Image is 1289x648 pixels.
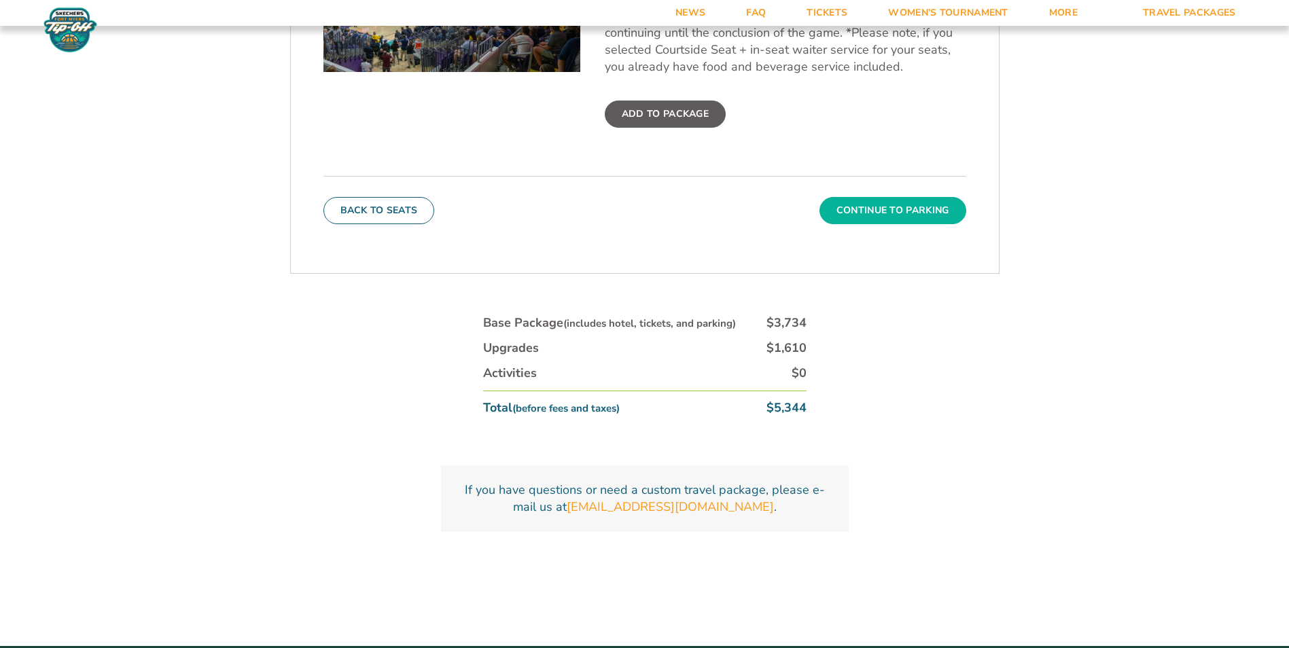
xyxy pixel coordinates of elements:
[483,399,620,416] div: Total
[766,314,807,331] div: $3,734
[819,197,966,224] button: Continue To Parking
[512,401,620,415] small: (before fees and taxes)
[483,314,736,331] div: Base Package
[483,365,537,382] div: Activities
[605,101,726,128] label: Add To Package
[563,317,736,330] small: (includes hotel, tickets, and parking)
[41,7,100,53] img: Fort Myers Tip-Off
[766,399,807,416] div: $5,344
[792,365,807,382] div: $0
[766,340,807,357] div: $1,610
[483,340,539,357] div: Upgrades
[323,197,435,224] button: Back To Seats
[457,482,832,516] p: If you have questions or need a custom travel package, please e-mail us at .
[567,499,774,516] a: [EMAIL_ADDRESS][DOMAIN_NAME]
